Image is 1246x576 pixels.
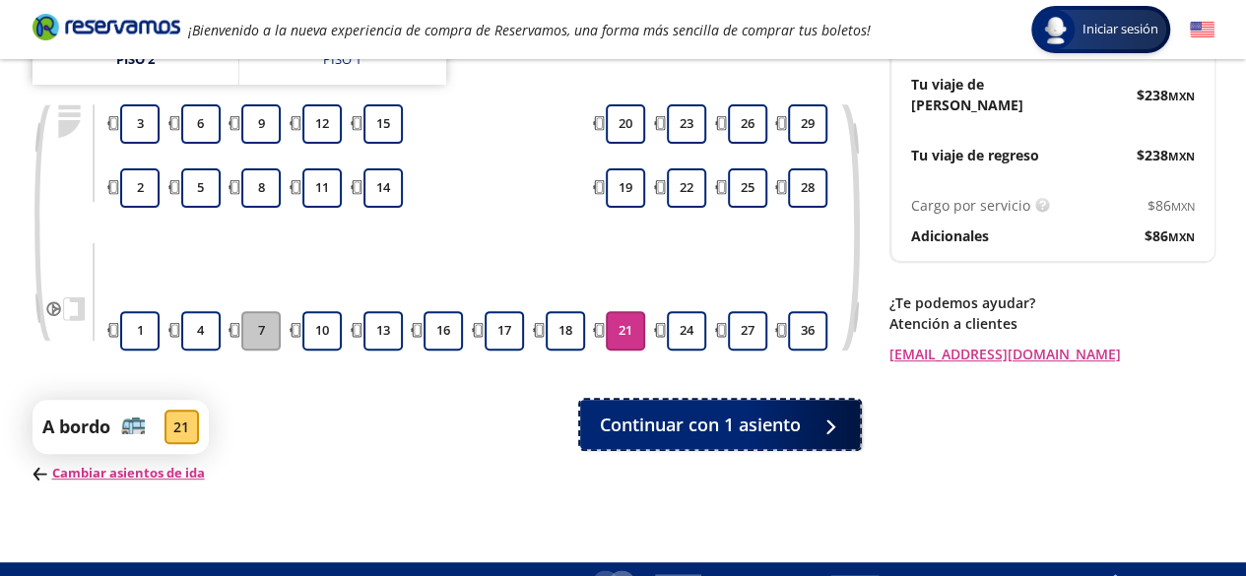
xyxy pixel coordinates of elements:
[667,168,706,208] button: 22
[728,311,767,351] button: 27
[667,104,706,144] button: 23
[1148,195,1195,216] span: $ 86
[302,104,342,144] button: 12
[728,104,767,144] button: 26
[363,311,403,351] button: 13
[485,311,524,351] button: 17
[889,344,1214,364] a: [EMAIL_ADDRESS][DOMAIN_NAME]
[33,12,180,47] a: Brand Logo
[241,311,281,351] button: 7
[788,311,827,351] button: 36
[33,12,180,41] i: Brand Logo
[188,21,871,39] em: ¡Bienvenido a la nueva experiencia de compra de Reservamos, una forma más sencilla de comprar tus...
[1190,18,1214,42] button: English
[424,311,463,351] button: 16
[889,313,1214,334] p: Atención a clientes
[1075,20,1166,39] span: Iniciar sesión
[788,168,827,208] button: 28
[667,311,706,351] button: 24
[1168,229,1195,244] small: MXN
[302,311,342,351] button: 10
[1137,85,1195,105] span: $ 238
[181,104,221,144] button: 6
[323,50,361,70] div: Piso 1
[911,145,1039,165] p: Tu viaje de regreso
[606,311,645,351] button: 21
[889,292,1214,313] p: ¿Te podemos ayudar?
[911,74,1053,115] p: Tu viaje de [PERSON_NAME]
[606,168,645,208] button: 19
[788,104,827,144] button: 29
[33,35,238,85] a: Piso 2
[120,311,160,351] button: 1
[181,168,221,208] button: 5
[600,412,801,438] span: Continuar con 1 asiento
[239,35,446,85] a: Piso 1
[911,195,1030,216] p: Cargo por servicio
[1145,225,1195,246] span: $ 86
[606,104,645,144] button: 20
[42,414,110,440] p: A bordo
[1168,149,1195,163] small: MXN
[241,168,281,208] button: 8
[1137,145,1195,165] span: $ 238
[164,410,199,444] div: 21
[302,168,342,208] button: 11
[33,464,209,483] p: Cambiar asientos de ida
[181,311,221,351] button: 4
[120,104,160,144] button: 3
[120,168,160,208] button: 2
[1168,89,1195,103] small: MXN
[580,400,860,449] button: Continuar con 1 asiento
[363,104,403,144] button: 15
[363,168,403,208] button: 14
[546,311,585,351] button: 18
[911,225,989,246] p: Adicionales
[241,104,281,144] button: 9
[728,168,767,208] button: 25
[1171,199,1195,214] small: MXN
